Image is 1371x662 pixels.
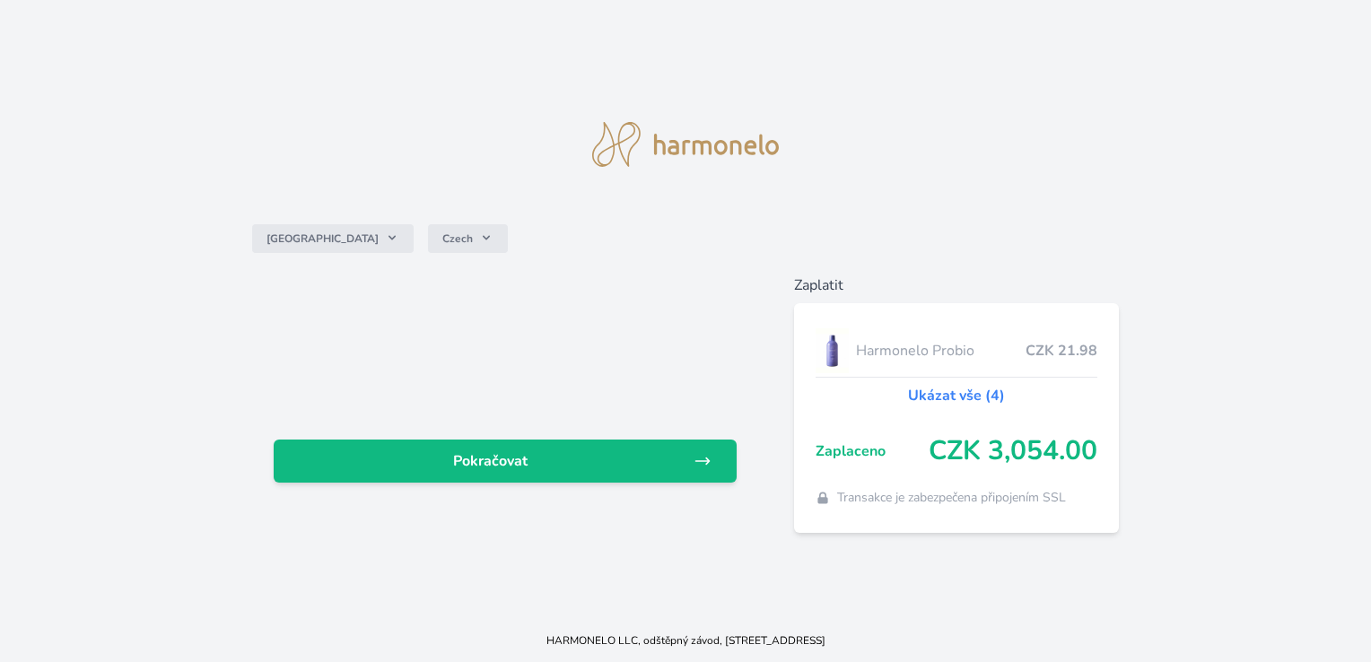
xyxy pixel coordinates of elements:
[908,385,1005,406] a: Ukázat vše (4)
[442,231,473,246] span: Czech
[252,224,414,253] button: [GEOGRAPHIC_DATA]
[288,450,693,472] span: Pokračovat
[794,274,1119,296] h6: Zaplatit
[1026,340,1097,361] span: CZK 21.98
[929,435,1097,467] span: CZK 3,054.00
[592,122,779,167] img: logo.svg
[274,440,736,483] a: Pokračovat
[266,231,379,246] span: [GEOGRAPHIC_DATA]
[428,224,508,253] button: Czech
[816,440,929,462] span: Zaplaceno
[837,489,1066,507] span: Transakce je zabezpečena připojením SSL
[816,328,850,373] img: CLEAN_PROBIO_se_stinem_x-lo.jpg
[856,340,1025,361] span: Harmonelo Probio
